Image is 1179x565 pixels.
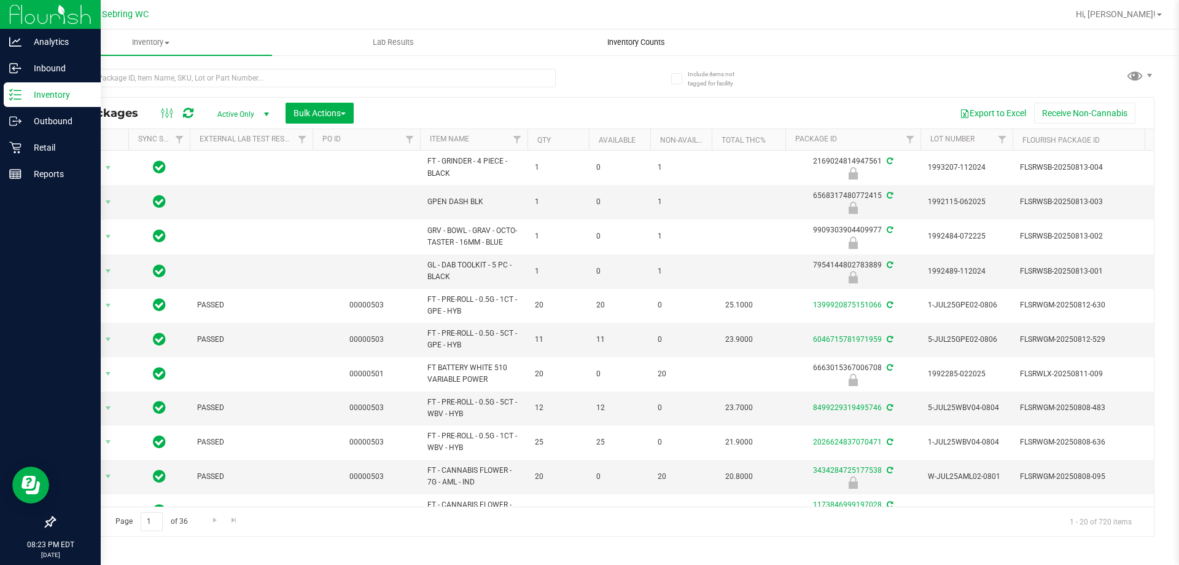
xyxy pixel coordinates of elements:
span: GPEN DASH BLK [427,196,520,208]
span: Sync from Compliance System [885,403,893,412]
a: Sync Status [138,135,185,143]
inline-svg: Reports [9,168,21,180]
div: 2169024814947561 [784,156,922,180]
span: W-JUL25ABP01-0731 [928,505,1005,517]
a: 2026624837070471 [813,438,882,446]
a: Total THC% [722,136,766,144]
span: Sync from Compliance System [885,363,893,372]
p: Analytics [21,34,95,49]
span: 0 [596,368,643,380]
inline-svg: Inbound [9,62,21,74]
span: 1 [658,162,704,173]
span: 1 [535,231,582,242]
a: 00000503 [349,472,384,481]
span: 23.7000 [719,399,759,417]
span: 12 [596,402,643,414]
div: Quarantine [784,271,922,283]
span: PASSED [197,402,305,414]
a: 1399920875151066 [813,301,882,309]
span: Sync from Compliance System [885,500,893,509]
a: Lab Results [272,30,515,55]
span: FLSRWGM-20250808-095 [1020,471,1140,483]
span: In Sync [153,227,166,245]
div: Newly Received [784,476,922,489]
a: 00000503 [349,438,384,446]
span: select [101,194,116,211]
a: Lot Number [930,135,975,143]
a: Inventory [29,30,272,55]
button: Receive Non-Cannabis [1034,103,1135,124]
span: Sync from Compliance System [885,335,893,344]
span: 20.8000 [719,468,759,486]
a: Package ID [795,135,837,143]
span: 1 [658,266,704,277]
span: 20 [658,505,704,517]
a: Go to the next page [206,512,224,529]
span: 0 [658,437,704,448]
span: 0 [596,505,643,517]
span: select [101,159,116,176]
span: PASSED [197,299,305,311]
a: 00000503 [349,301,384,309]
span: 1 [535,266,582,277]
span: 20 [535,299,582,311]
span: select [101,263,116,280]
a: 1173846999197028 [813,500,882,509]
span: In Sync [153,331,166,348]
span: 23.9000 [719,331,759,349]
span: FT - GRINDER - 4 PIECE - BLACK [427,156,520,179]
a: Non-Available [660,136,715,144]
iframe: Resource center [12,467,49,504]
span: 25 [596,437,643,448]
span: In Sync [153,263,166,280]
span: FLSRWGM-20250808-636 [1020,437,1140,448]
span: FT - PRE-ROLL - 0.5G - 1CT - GPE - HYB [427,294,520,317]
span: FT - PRE-ROLL - 0.5G - 5CT - GPE - HYB [427,328,520,351]
span: GRV - BOWL - GRAV - OCTO-TASTER - 16MM - BLUE [427,225,520,248]
span: FLSRWLX-20250811-009 [1020,368,1140,380]
span: Sync from Compliance System [885,438,893,446]
a: Filter [292,129,313,150]
a: PO ID [322,135,341,143]
a: 6046715781971959 [813,335,882,344]
span: 5-JUL25GPE02-0806 [928,334,1005,346]
span: 0 [596,266,643,277]
span: 25.1000 [719,296,759,314]
div: Quarantine [784,167,922,180]
span: 0 [596,231,643,242]
span: Include items not tagged for facility [688,69,749,88]
a: Filter [169,129,190,150]
a: Filter [900,129,920,150]
span: FLSRWSB-20250813-004 [1020,162,1140,173]
span: All Packages [64,106,150,120]
span: 1993207-112024 [928,162,1005,173]
span: select [101,468,116,485]
span: Sync from Compliance System [885,226,893,234]
span: Sync from Compliance System [885,466,893,475]
span: Sync from Compliance System [885,301,893,309]
button: Export to Excel [952,103,1034,124]
div: Newly Received [784,374,922,386]
span: FLSRWSB-20250813-002 [1020,231,1140,242]
inline-svg: Retail [9,141,21,154]
span: Sync from Compliance System [885,261,893,269]
span: 0 [596,196,643,208]
inline-svg: Outbound [9,115,21,127]
span: PASSED [197,334,305,346]
span: Sync from Compliance System [885,191,893,200]
p: Inbound [21,61,95,76]
span: 0 [658,299,704,311]
span: In Sync [153,468,166,485]
span: In Sync [153,365,166,382]
span: 0 [596,471,643,483]
span: 5-JUL25WBV04-0804 [928,402,1005,414]
span: 20 [596,299,643,311]
span: FT - PRE-ROLL - 0.5G - 5CT - WBV - HYB [427,397,520,420]
p: Reports [21,167,95,181]
span: 21.0000 [719,502,759,520]
span: Page of 36 [105,512,198,531]
span: In Sync [153,159,166,176]
span: FT - CANNABIS FLOWER - 7G - AML - IND [427,465,520,488]
span: 21.9000 [719,433,759,451]
p: [DATE] [6,550,95,559]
